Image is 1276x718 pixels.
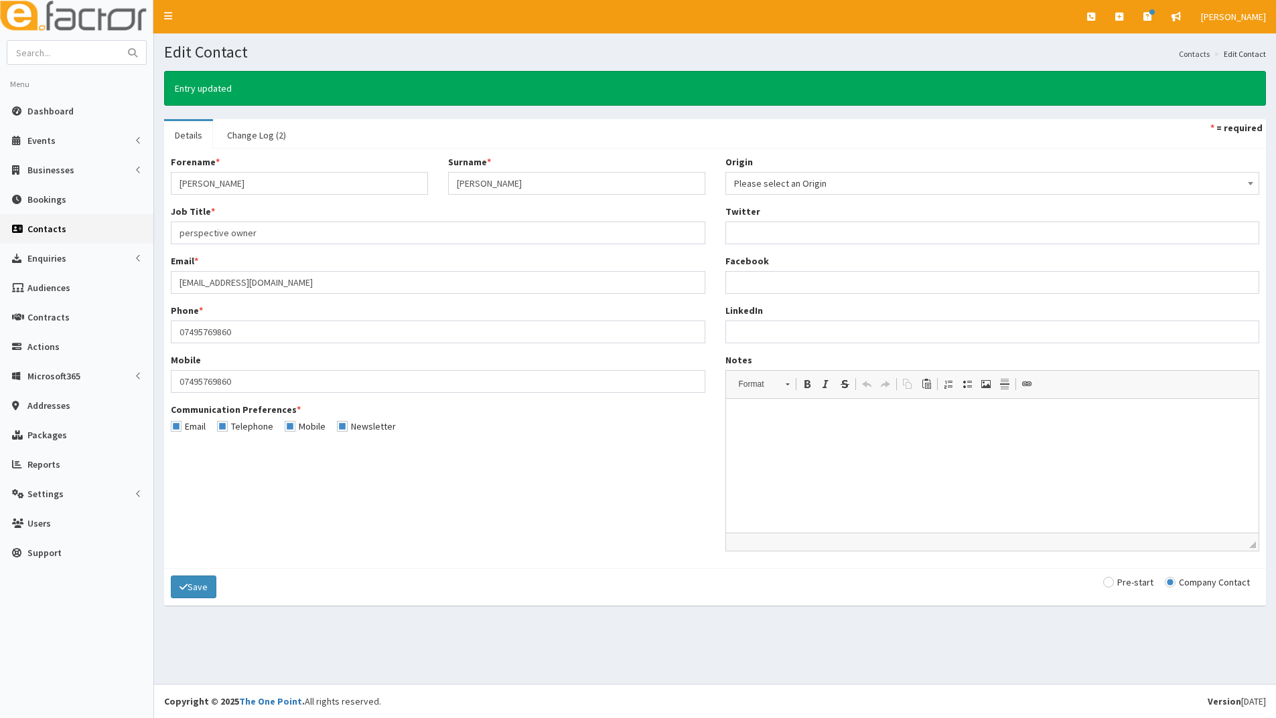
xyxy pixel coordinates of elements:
[995,375,1014,393] a: Insert Horizontal Line
[337,422,396,431] label: Newsletter
[27,105,74,117] span: Dashboard
[448,155,491,169] label: Surname
[27,370,80,382] span: Microsoft365
[171,575,216,598] button: Save
[725,353,752,367] label: Notes
[1179,48,1210,60] a: Contacts
[1208,695,1266,708] div: [DATE]
[27,517,51,529] span: Users
[1103,577,1153,587] label: Pre-start
[27,193,66,205] span: Bookings
[217,422,273,431] label: Telephone
[171,205,215,218] label: Job Title
[27,223,66,235] span: Contacts
[171,155,220,169] label: Forename
[7,41,120,64] input: Search...
[285,422,326,431] label: Mobile
[725,172,1260,195] span: Please select an Origin
[164,121,213,149] a: Details
[798,375,817,393] a: Bold (Ctrl+B)
[27,134,56,147] span: Events
[27,341,60,353] span: Actions
[171,304,203,317] label: Phone
[27,399,70,412] span: Addresses
[835,375,854,393] a: Strike Through
[1201,11,1266,23] span: [PERSON_NAME]
[1249,541,1256,548] span: Drag to resize
[734,174,1251,193] span: Please select an Origin
[1208,695,1241,707] b: Version
[1211,48,1266,60] li: Edit Contact
[164,43,1266,61] h1: Edit Contact
[725,155,753,169] label: Origin
[898,375,917,393] a: Copy (Ctrl+C)
[27,488,64,500] span: Settings
[876,375,895,393] a: Redo (Ctrl+Y)
[958,375,977,393] a: Insert/Remove Bulleted List
[27,164,74,176] span: Businesses
[1017,375,1036,393] a: Link (Ctrl+L)
[1216,122,1263,134] strong: = required
[27,311,70,323] span: Contracts
[27,282,70,294] span: Audiences
[171,403,301,416] label: Communication Preferences
[917,375,936,393] a: Paste (Ctrl+V)
[1165,577,1250,587] label: Company Contact
[171,353,201,367] label: Mobile
[27,458,60,470] span: Reports
[857,375,876,393] a: Undo (Ctrl+Z)
[239,695,302,707] a: The One Point
[732,375,779,393] span: Format
[817,375,835,393] a: Italic (Ctrl+I)
[27,429,67,441] span: Packages
[731,375,796,393] a: Format
[27,252,66,264] span: Enquiries
[164,695,305,707] strong: Copyright © 2025 .
[216,121,297,149] a: Change Log (2)
[154,684,1276,718] footer: All rights reserved.
[171,254,198,268] label: Email
[939,375,958,393] a: Insert/Remove Numbered List
[27,547,62,559] span: Support
[725,254,769,268] label: Facebook
[726,399,1259,533] iframe: Rich Text Editor, notes
[171,422,206,431] label: Email
[977,375,995,393] a: Image
[725,304,763,317] label: LinkedIn
[164,71,1266,106] div: Entry updated
[725,205,760,218] label: Twitter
